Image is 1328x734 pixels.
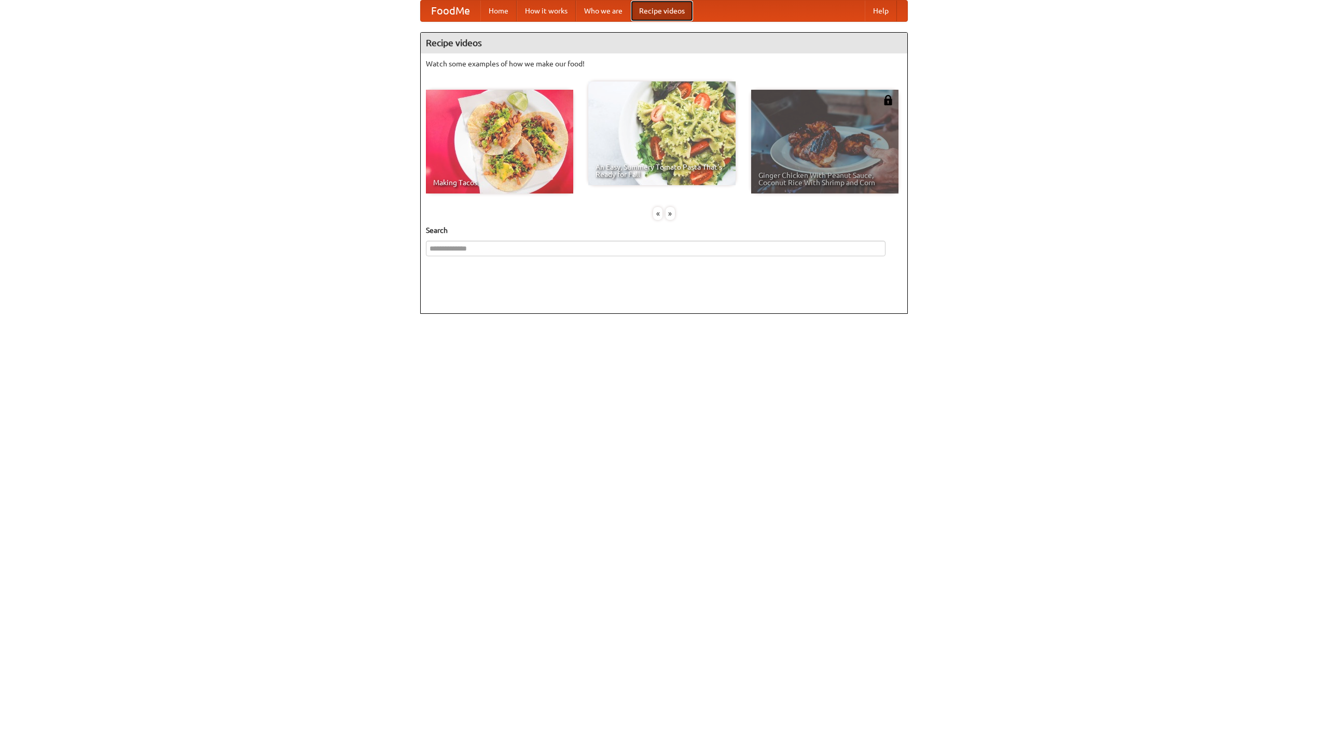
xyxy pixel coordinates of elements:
h5: Search [426,225,902,236]
span: An Easy, Summery Tomato Pasta That's Ready for Fall [596,163,728,178]
p: Watch some examples of how we make our food! [426,59,902,69]
span: Making Tacos [433,179,566,186]
div: « [653,207,662,220]
a: Home [480,1,517,21]
a: Who we are [576,1,631,21]
a: An Easy, Summery Tomato Pasta That's Ready for Fall [588,81,736,185]
a: Help [865,1,897,21]
h4: Recipe videos [421,33,907,53]
a: FoodMe [421,1,480,21]
a: Making Tacos [426,90,573,193]
a: Recipe videos [631,1,693,21]
img: 483408.png [883,95,893,105]
a: How it works [517,1,576,21]
div: » [666,207,675,220]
